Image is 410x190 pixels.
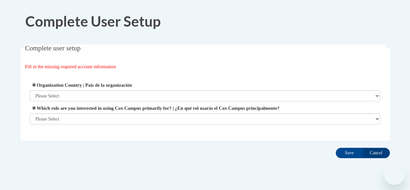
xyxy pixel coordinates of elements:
span: Complete user setup [25,44,80,52]
label: Organization Country | País de la organización [30,82,380,89]
iframe: Button to launch messaging window [384,164,405,185]
label: Which role are you interested in using Cox Campus primarily for? | ¿En qué rol usarás el Cox Camp... [30,105,380,112]
input: Cancel [363,148,390,158]
span: Complete User Setup [25,13,161,30]
span: Fill in the missing required account information [25,64,116,69]
input: Save [336,148,363,158]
